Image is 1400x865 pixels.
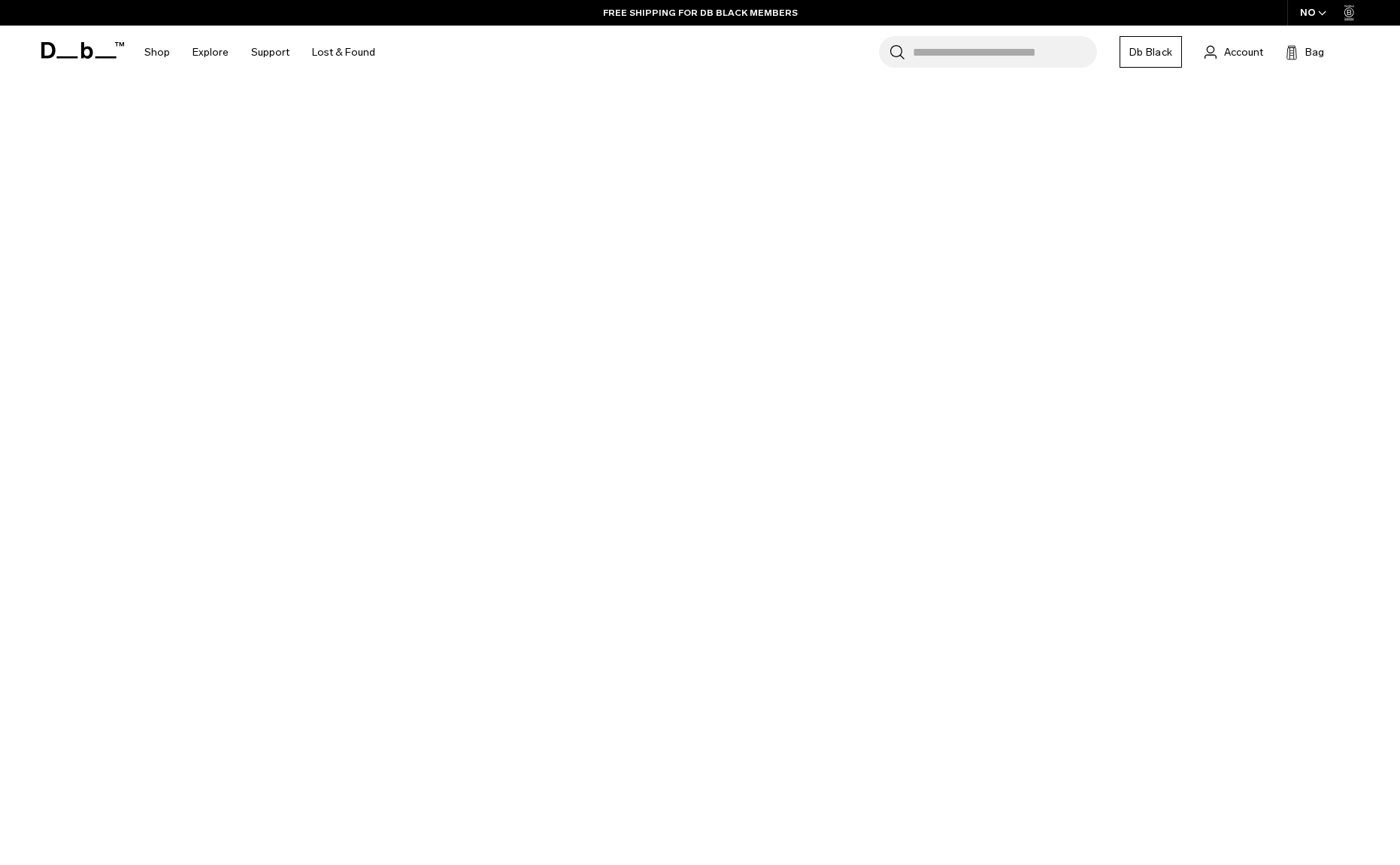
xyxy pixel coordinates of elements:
span: Account [1224,44,1263,60]
a: Support [251,26,289,79]
a: Lost & Found [312,26,375,79]
a: Account [1205,43,1263,61]
button: Bag [1286,43,1324,61]
a: Db Black [1120,36,1182,68]
a: Shop [144,26,170,79]
span: Bag [1305,44,1324,60]
a: FREE SHIPPING FOR DB BLACK MEMBERS [603,6,798,20]
a: Explore [192,26,229,79]
nav: Main Navigation [133,26,386,79]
